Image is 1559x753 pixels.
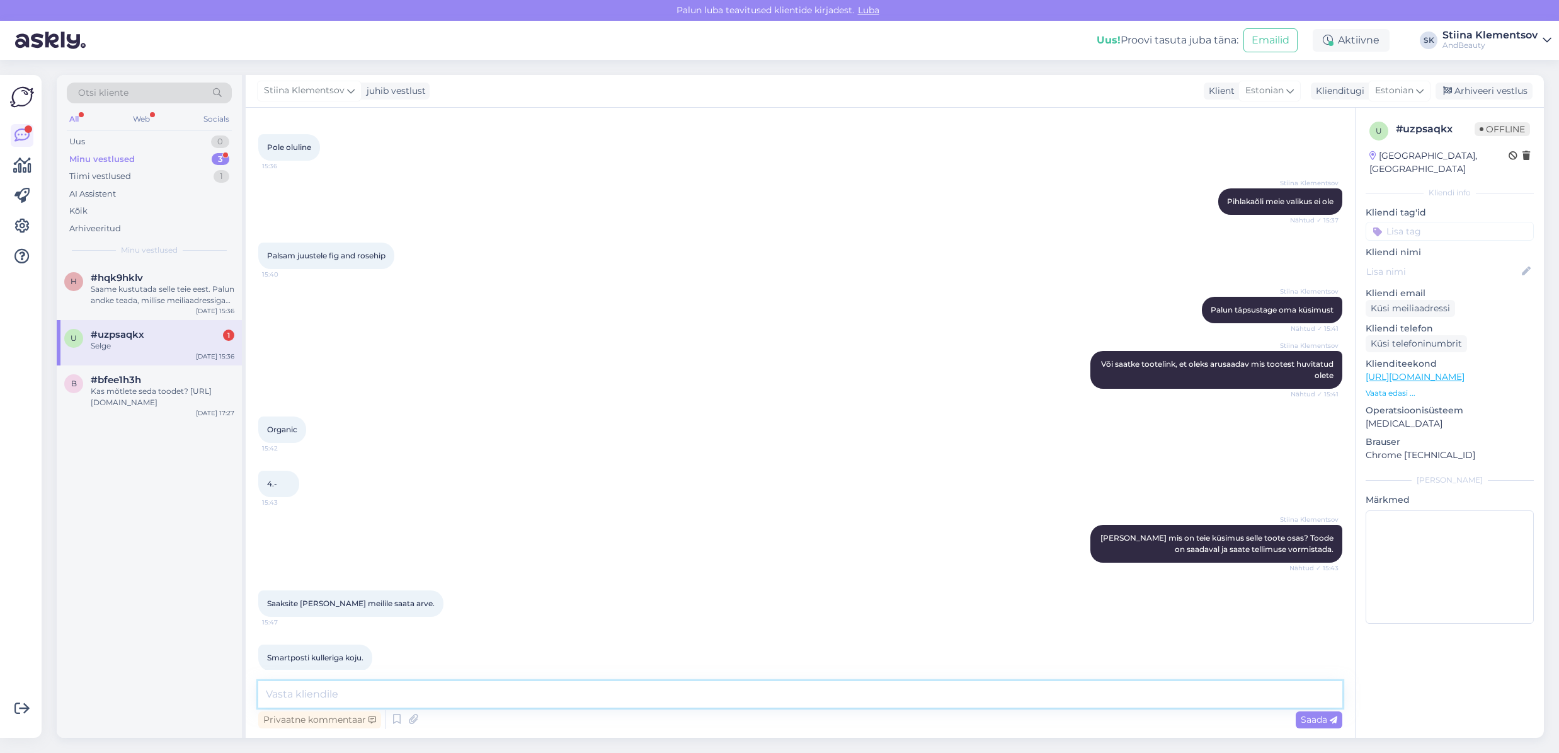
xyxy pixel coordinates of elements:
[1366,222,1534,241] input: Lisa tag
[78,86,128,100] span: Otsi kliente
[1101,359,1335,380] span: Või saatke tootelink, et oleks arusaadav mis tootest huvitatud olete
[1442,40,1538,50] div: AndBeauty
[211,135,229,148] div: 0
[1311,84,1364,98] div: Klienditugi
[1227,197,1333,206] span: Pihlakaõli meie valikus ei ole
[201,111,232,127] div: Socials
[1366,404,1534,417] p: Operatsioonisüsteem
[262,444,309,453] span: 15:42
[71,277,77,286] span: h
[1366,300,1455,317] div: Küsi meiliaadressi
[1369,149,1509,176] div: [GEOGRAPHIC_DATA], [GEOGRAPHIC_DATA]
[1366,187,1534,198] div: Kliendi info
[1442,30,1538,40] div: Stiina Klementsov
[1396,122,1475,137] div: # uzpsaqkx
[1243,28,1298,52] button: Emailid
[69,135,85,148] div: Uus
[1291,324,1339,333] span: Nähtud ✓ 15:41
[91,386,234,408] div: Kas mõtlete seda toodet? [URL][DOMAIN_NAME]
[223,330,234,341] div: 1
[1313,29,1390,52] div: Aktiivne
[91,340,234,352] div: Selge
[262,161,309,171] span: 15:36
[362,84,426,98] div: juhib vestlust
[1366,417,1534,430] p: [MEDICAL_DATA]
[1204,84,1235,98] div: Klient
[1280,341,1339,350] span: Stiina Klementsov
[258,711,381,728] div: Privaatne kommentaar
[1366,246,1534,259] p: Kliendi nimi
[69,222,121,235] div: Arhiveeritud
[267,142,311,152] span: Pole oluline
[130,111,152,127] div: Web
[1301,714,1337,725] span: Saada
[1366,357,1534,371] p: Klienditeekond
[71,379,77,388] span: b
[1366,206,1534,219] p: Kliendi tag'id
[1366,322,1534,335] p: Kliendi telefon
[1245,84,1284,98] span: Estonian
[69,205,88,217] div: Kõik
[91,374,141,386] span: #bfee1h3h
[1436,83,1533,100] div: Arhiveeri vestlus
[1291,389,1339,399] span: Nähtud ✓ 15:41
[1375,84,1413,98] span: Estonian
[10,85,34,109] img: Askly Logo
[267,653,363,662] span: Smartposti kulleriga koju.
[212,153,229,166] div: 3
[1290,216,1339,225] span: Nähtud ✓ 15:37
[91,284,234,306] div: Saame kustutada selle teie eest. Palun andke teada, millise meiliaadressiga on konto registreeritud.
[1475,122,1530,136] span: Offline
[1366,435,1534,449] p: Brauser
[71,333,77,343] span: u
[1442,30,1551,50] a: Stiina KlementsovAndBeauty
[1366,371,1465,382] a: [URL][DOMAIN_NAME]
[262,498,309,507] span: 15:43
[121,244,178,256] span: Minu vestlused
[1366,335,1467,352] div: Küsi telefoninumbrit
[262,270,309,279] span: 15:40
[854,4,883,16] span: Luba
[1366,265,1519,279] input: Lisa nimi
[1366,449,1534,462] p: Chrome [TECHNICAL_ID]
[1366,388,1534,399] p: Vaata edasi ...
[1097,34,1121,46] b: Uus!
[1211,305,1333,314] span: Palun täpsustage oma küsimust
[1289,563,1339,573] span: Nähtud ✓ 15:43
[1420,32,1437,49] div: SK
[1366,287,1534,300] p: Kliendi email
[1280,515,1339,524] span: Stiina Klementsov
[264,84,345,98] span: Stiina Klementsov
[67,111,81,127] div: All
[196,408,234,418] div: [DATE] 17:27
[1280,178,1339,188] span: Stiina Klementsov
[1100,533,1335,554] span: [PERSON_NAME] mis on teie küsimus selle toote osas? Toode on saadaval ja saate tellimuse vormistada.
[69,153,135,166] div: Minu vestlused
[1376,126,1382,135] span: u
[262,618,309,627] span: 15:47
[196,352,234,361] div: [DATE] 15:36
[69,188,116,200] div: AI Assistent
[267,479,277,488] span: 4.-
[69,170,131,183] div: Tiimi vestlused
[267,425,297,434] span: Organic
[1280,287,1339,296] span: Stiina Klementsov
[214,170,229,183] div: 1
[267,251,385,260] span: Palsam juustele fig and rosehip
[267,599,435,608] span: Saaksite [PERSON_NAME] meilile saata arve.
[1097,33,1238,48] div: Proovi tasuta juba täna:
[91,329,144,340] span: #uzpsaqkx
[196,306,234,316] div: [DATE] 15:36
[1366,493,1534,507] p: Märkmed
[91,272,143,284] span: #hqk9hklv
[1366,474,1534,486] div: [PERSON_NAME]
